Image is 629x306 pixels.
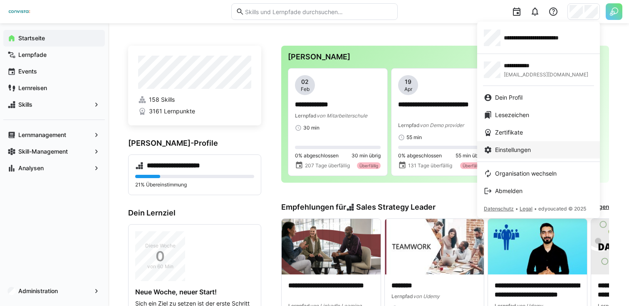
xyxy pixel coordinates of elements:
span: Einstellungen [495,146,531,154]
span: Datenschutz [484,206,514,212]
span: • [515,206,518,212]
span: Lesezeichen [495,111,529,119]
span: Legal [520,206,532,212]
span: • [534,206,537,212]
span: [EMAIL_ADDRESS][DOMAIN_NAME] [504,71,588,78]
span: Zertifikate [495,128,523,137]
span: Organisation wechseln [495,169,557,178]
span: Dein Profil [495,93,523,102]
span: Abmelden [495,187,523,195]
span: edyoucated © 2025 [538,206,586,212]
